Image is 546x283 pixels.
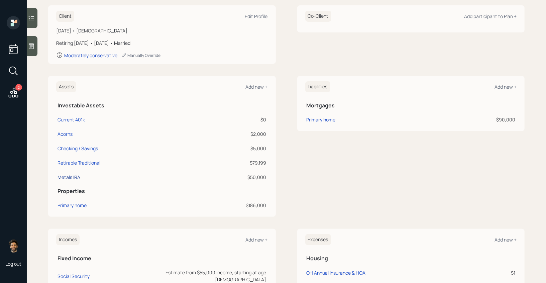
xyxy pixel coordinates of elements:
[64,52,117,59] div: Moderately conservative
[58,102,266,109] h5: Investable Assets
[198,116,266,123] div: $0
[58,116,85,123] div: Current 401k
[307,102,516,109] h5: Mortgages
[495,84,517,90] div: Add new +
[307,255,516,262] h5: Housing
[56,27,268,34] div: [DATE] • [DEMOGRAPHIC_DATA]
[58,159,100,166] div: Retirable Traditional
[246,84,268,90] div: Add new +
[56,234,80,245] h6: Incomes
[56,81,76,92] h6: Assets
[246,237,268,243] div: Add new +
[58,273,90,279] div: Social Security
[58,145,98,152] div: Checking / Savings
[307,116,336,123] div: Primary home
[121,53,160,58] div: Manually Override
[198,202,266,209] div: $186,000
[198,159,266,166] div: $79,199
[198,130,266,137] div: $2,000
[58,202,87,209] div: Primary home
[432,116,515,123] div: $90,000
[305,11,331,22] h6: Co-Client
[58,188,266,194] h5: Properties
[464,13,517,19] div: Add participant to Plan +
[305,234,331,245] h6: Expenses
[198,145,266,152] div: $5,000
[58,255,266,262] h5: Fixed Income
[307,270,366,276] div: OH Annual Insurance & HOA
[198,174,266,181] div: $50,000
[122,269,266,283] div: Estimate from $55,000 income, starting at age [DEMOGRAPHIC_DATA]
[245,13,268,19] div: Edit Profile
[56,11,74,22] h6: Client
[58,130,73,137] div: Acorns
[58,174,80,181] div: Metals IRA
[495,237,517,243] div: Add new +
[5,261,21,267] div: Log out
[56,39,268,46] div: Retiring [DATE] • [DATE] • Married
[7,239,20,253] img: eric-schwartz-headshot.png
[423,269,515,276] div: $1
[15,84,22,91] div: 2
[305,81,330,92] h6: Liabilities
